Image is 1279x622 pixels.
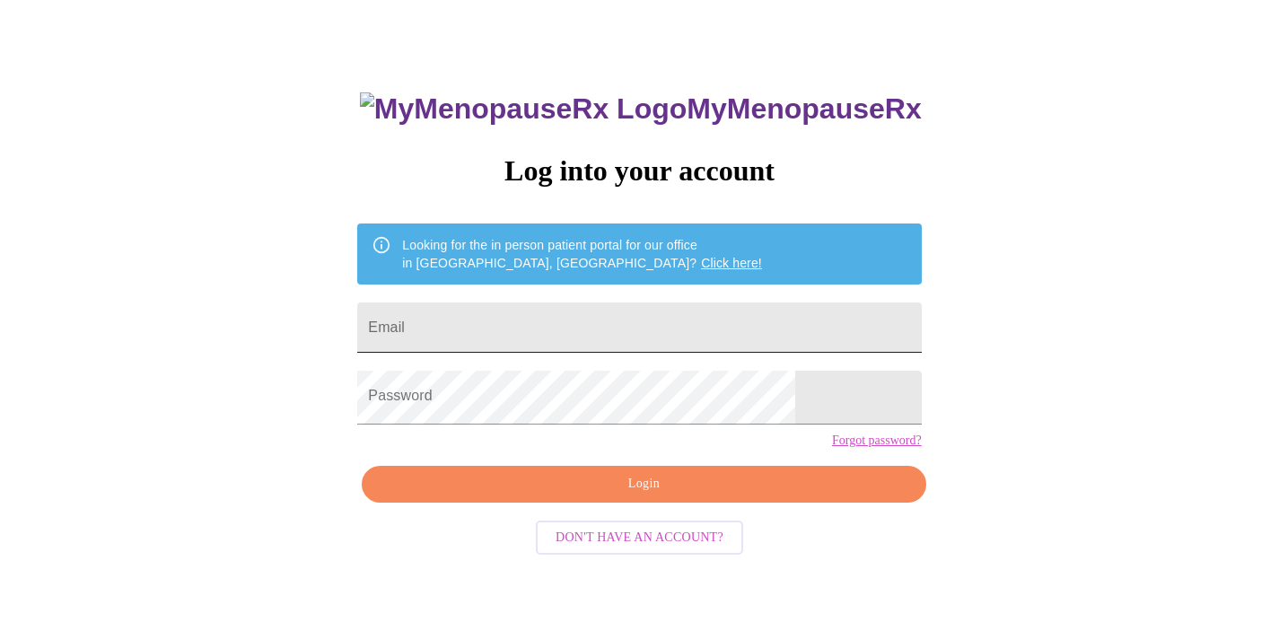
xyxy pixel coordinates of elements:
a: Click here! [701,256,762,270]
img: MyMenopauseRx Logo [360,92,687,126]
div: Looking for the in person patient portal for our office in [GEOGRAPHIC_DATA], [GEOGRAPHIC_DATA]? [402,229,762,279]
h3: Log into your account [357,154,921,188]
button: Don't have an account? [536,521,743,556]
span: Don't have an account? [556,527,723,549]
h3: MyMenopauseRx [360,92,922,126]
button: Login [362,466,925,503]
a: Don't have an account? [531,529,748,544]
span: Login [382,473,905,495]
a: Forgot password? [832,434,922,448]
